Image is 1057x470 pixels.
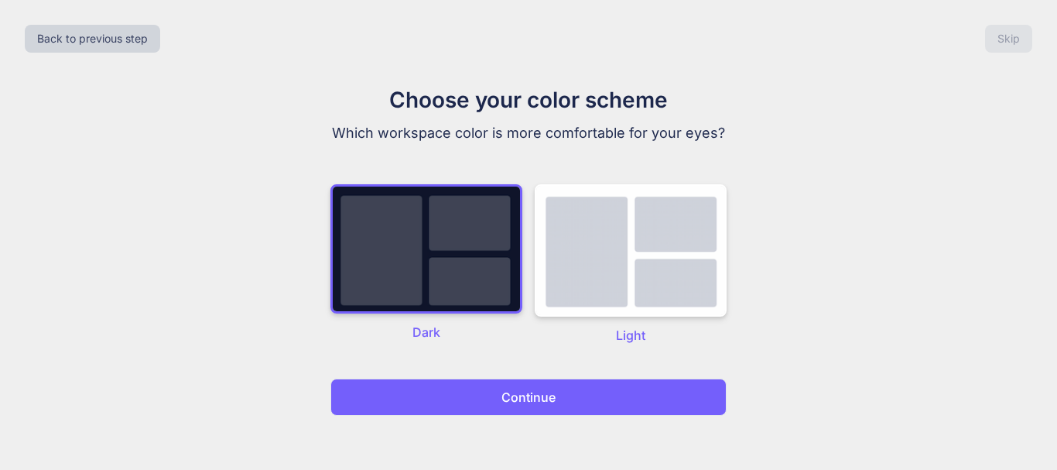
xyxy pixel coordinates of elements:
p: Dark [330,323,522,341]
p: Which workspace color is more comfortable for your eyes? [269,122,788,144]
img: dark [330,184,522,314]
p: Continue [501,388,556,407]
p: Light [535,326,727,345]
button: Back to previous step [25,25,160,53]
h1: Choose your color scheme [269,84,788,116]
img: dark [535,184,727,317]
button: Continue [330,379,727,416]
button: Skip [985,25,1032,53]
